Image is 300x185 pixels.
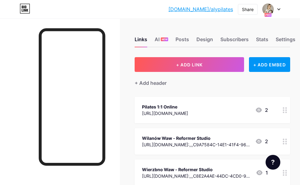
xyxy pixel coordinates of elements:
div: Subscribers [220,36,249,47]
div: + ADD EMBED [249,57,290,72]
div: Wilanów Waw - Reformer Studio [142,135,250,141]
div: 2 [255,138,268,145]
span: + ADD LINK [176,62,203,67]
span: NEW [162,37,168,41]
div: 1 [256,169,268,176]
a: [DOMAIN_NAME]/alypilates [168,6,233,13]
div: [URL][DOMAIN_NAME]:,,,C8E2A4AE-44DC-4CD0-915E-A157F4400D28 [142,173,251,179]
div: Share [242,6,254,13]
div: AI [155,36,168,47]
div: Wierzbno Waw - Reformer Studio [142,166,251,173]
div: + Add header [135,79,167,87]
div: Posts [176,36,189,47]
div: Links [135,36,147,47]
div: [URL][DOMAIN_NAME]:,,,C9A7584C-14E1-41F4-9674-7068EBB28712 [142,141,250,148]
div: Design [196,36,213,47]
div: Pilates 1:1 Online [142,104,188,110]
div: Stats [256,36,268,47]
div: Settings [276,36,295,47]
button: + ADD LINK [135,57,244,72]
div: 2 [255,106,268,114]
img: Aly Turska [262,3,274,15]
div: [URL][DOMAIN_NAME] [142,110,188,116]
